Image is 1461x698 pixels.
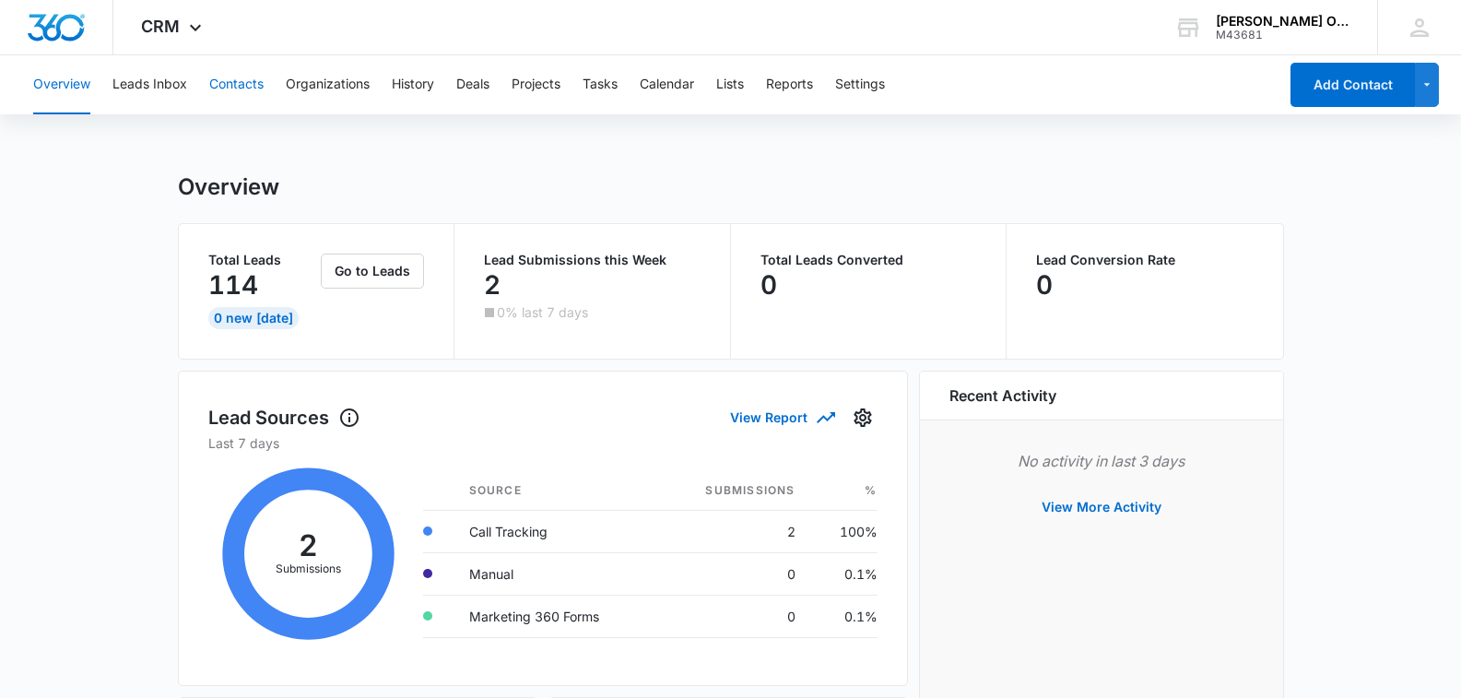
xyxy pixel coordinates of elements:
button: Lists [716,55,744,114]
p: Lead Conversion Rate [1036,254,1254,266]
td: 0 [658,552,810,595]
button: View Report [730,401,833,433]
button: Leads Inbox [112,55,187,114]
td: 0 [658,595,810,637]
button: Tasks [583,55,618,114]
td: Manual [454,552,658,595]
div: 0 New [DATE] [208,307,299,329]
td: 2 [658,510,810,552]
div: account id [1216,29,1350,41]
p: 2 [484,270,501,300]
button: Go to Leads [321,254,424,289]
td: 100% [810,510,878,552]
p: 114 [208,270,258,300]
p: Total Leads Converted [760,254,977,266]
td: 0.1% [810,595,878,637]
p: Total Leads [208,254,318,266]
p: 0% last 7 days [497,306,588,319]
span: CRM [141,17,180,36]
button: Overview [33,55,90,114]
button: Settings [835,55,885,114]
button: Settings [848,403,878,432]
button: Calendar [640,55,694,114]
p: No activity in last 3 days [949,450,1254,472]
button: History [392,55,434,114]
button: Organizations [286,55,370,114]
th: Source [454,471,658,511]
p: 0 [760,270,777,300]
h1: Overview [178,173,279,201]
p: 0 [1036,270,1053,300]
td: 0.1% [810,552,878,595]
h6: Recent Activity [949,384,1056,407]
button: Reports [766,55,813,114]
div: account name [1216,14,1350,29]
button: View More Activity [1023,485,1180,529]
button: Deals [456,55,489,114]
button: Add Contact [1290,63,1415,107]
p: Last 7 days [208,433,878,453]
a: Go to Leads [321,263,424,278]
button: Contacts [209,55,264,114]
h1: Lead Sources [208,404,360,432]
td: Call Tracking [454,510,658,552]
th: % [810,471,878,511]
button: Projects [512,55,560,114]
td: Marketing 360 Forms [454,595,658,637]
th: Submissions [658,471,810,511]
p: Lead Submissions this Week [484,254,701,266]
